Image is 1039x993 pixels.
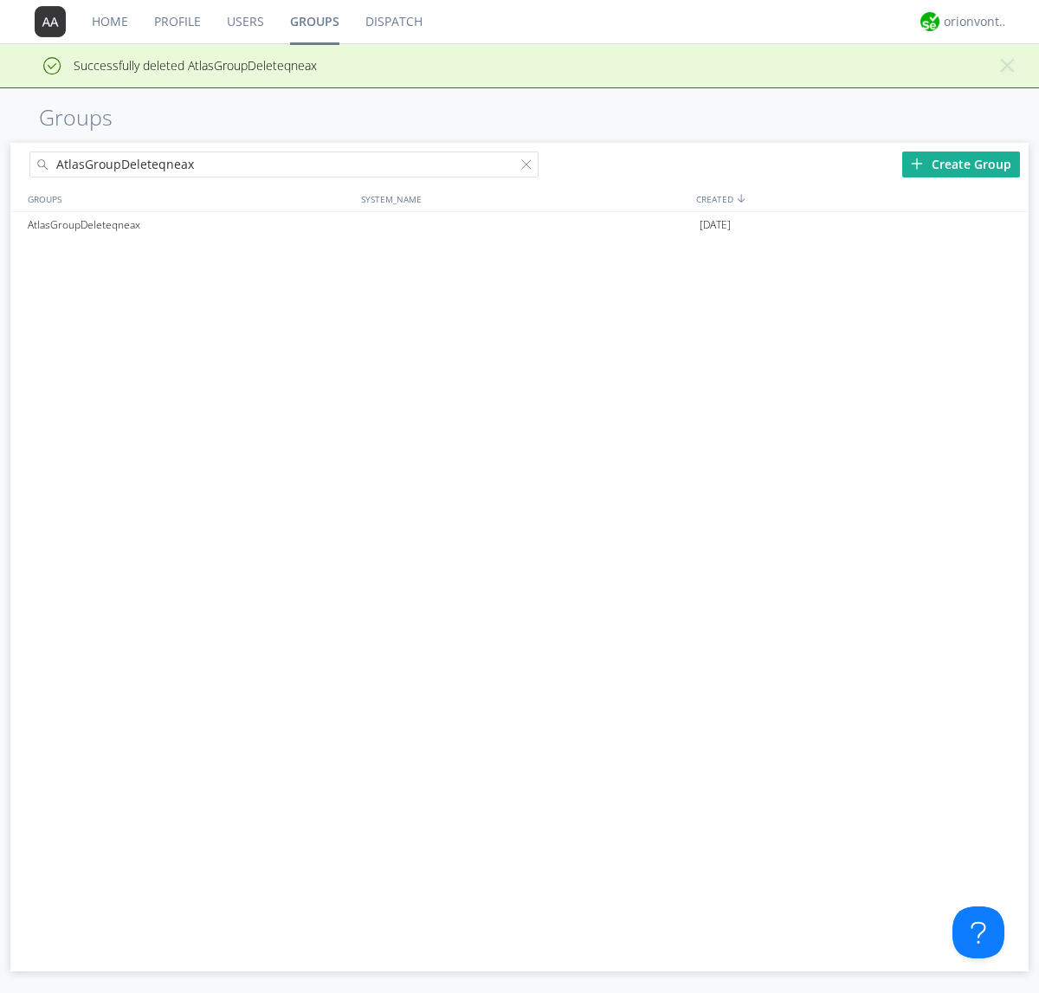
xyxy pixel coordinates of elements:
div: AtlasGroupDeleteqneax [23,212,357,238]
div: orionvontas+atlas+automation+org2 [944,13,1009,30]
img: 373638.png [35,6,66,37]
div: Create Group [902,152,1020,177]
div: GROUPS [23,186,352,211]
div: SYSTEM_NAME [357,186,692,211]
a: AtlasGroupDeleteqneax[DATE] [10,212,1029,238]
span: [DATE] [700,212,731,238]
iframe: Toggle Customer Support [952,906,1004,958]
input: Search groups [29,152,539,177]
div: CREATED [692,186,1029,211]
span: Successfully deleted AtlasGroupDeleteqneax [13,57,317,74]
img: plus.svg [911,158,923,170]
img: 29d36aed6fa347d5a1537e7736e6aa13 [920,12,939,31]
